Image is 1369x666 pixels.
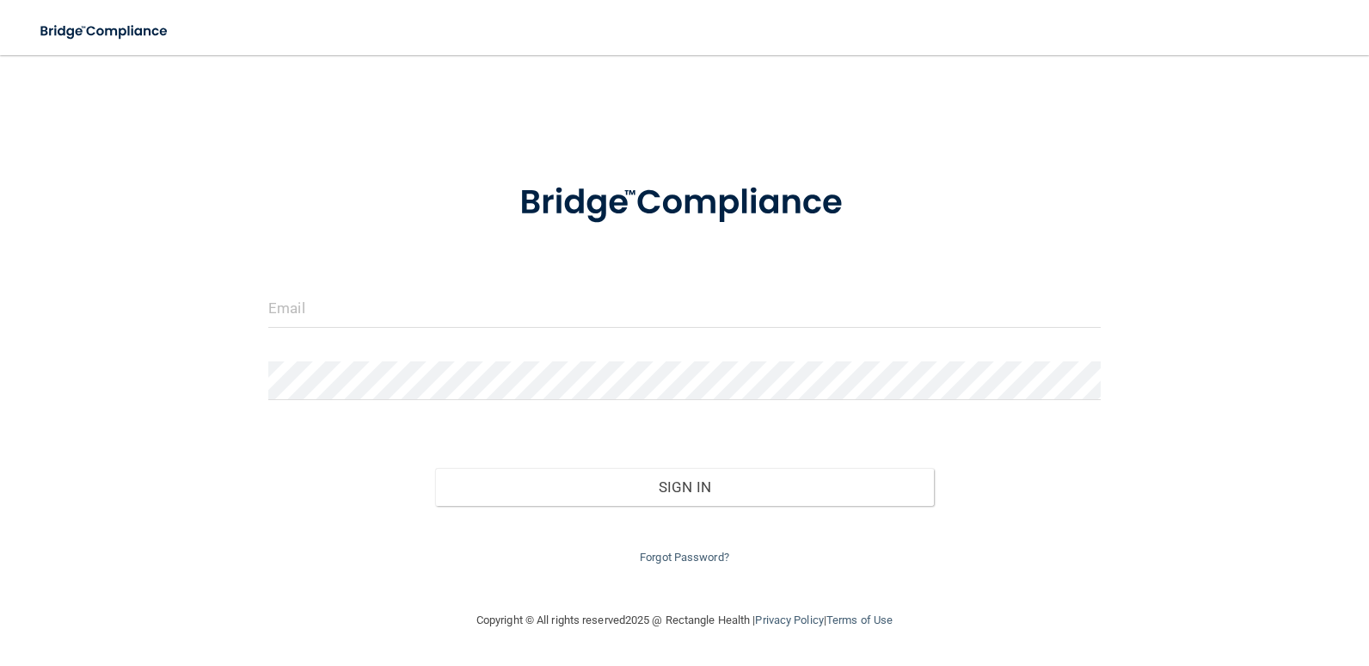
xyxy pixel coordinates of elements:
a: Forgot Password? [640,551,729,564]
img: bridge_compliance_login_screen.278c3ca4.svg [484,158,885,248]
a: Terms of Use [826,614,893,626]
img: bridge_compliance_login_screen.278c3ca4.svg [26,14,184,49]
div: Copyright © All rights reserved 2025 @ Rectangle Health | | [371,593,998,648]
a: Privacy Policy [755,614,823,626]
input: Email [268,289,1101,328]
button: Sign In [435,468,935,506]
